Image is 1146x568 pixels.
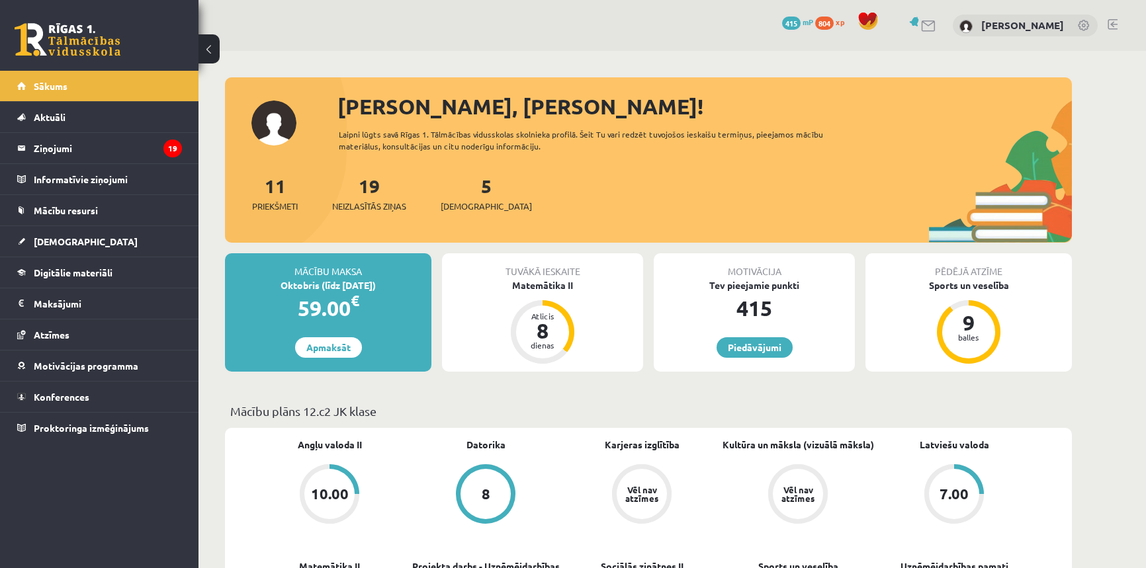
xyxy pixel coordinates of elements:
[815,17,851,27] a: 804 xp
[723,438,874,452] a: Kultūra un māksla (vizuālā māksla)
[920,438,989,452] a: Latviešu valoda
[523,320,562,341] div: 8
[605,438,680,452] a: Karjeras izglītība
[337,91,1072,122] div: [PERSON_NAME], [PERSON_NAME]!
[523,312,562,320] div: Atlicis
[34,288,182,319] legend: Maksājumi
[34,391,89,403] span: Konferences
[441,174,532,213] a: 5[DEMOGRAPHIC_DATA]
[17,195,182,225] a: Mācību resursi
[17,71,182,101] a: Sākums
[225,292,431,324] div: 59.00
[654,278,855,292] div: Tev pieejamie punkti
[34,266,112,278] span: Digitālie materiāli
[836,17,844,27] span: xp
[17,413,182,443] a: Proktoringa izmēģinājums
[252,174,298,213] a: 11Priekšmeti
[225,253,431,278] div: Mācību maksa
[17,257,182,288] a: Digitālie materiāli
[311,487,349,501] div: 10.00
[959,20,973,33] img: Bruno Trukšāns
[34,422,149,434] span: Proktoringa izmēģinājums
[351,291,359,310] span: €
[865,278,1072,292] div: Sports un veselība
[34,235,138,247] span: [DEMOGRAPHIC_DATA]
[34,329,69,341] span: Atzīmes
[779,485,816,503] div: Vēl nav atzīmes
[782,17,801,30] span: 415
[252,200,298,213] span: Priekšmeti
[442,253,643,278] div: Tuvākā ieskaite
[34,164,182,194] legend: Informatīvie ziņojumi
[225,278,431,292] div: Oktobris (līdz [DATE])
[17,288,182,319] a: Maksājumi
[876,464,1032,526] a: 7.00
[949,312,989,333] div: 9
[654,292,855,324] div: 415
[17,164,182,194] a: Informatīvie ziņojumi
[17,133,182,163] a: Ziņojumi19
[34,111,66,123] span: Aktuāli
[339,128,847,152] div: Laipni lūgts savā Rīgas 1. Tālmācības vidusskolas skolnieka profilā. Šeit Tu vari redzēt tuvojošo...
[441,200,532,213] span: [DEMOGRAPHIC_DATA]
[523,341,562,349] div: dienas
[298,438,362,452] a: Angļu valoda II
[815,17,834,30] span: 804
[940,487,969,501] div: 7.00
[17,382,182,412] a: Konferences
[442,278,643,292] div: Matemātika II
[17,226,182,257] a: [DEMOGRAPHIC_DATA]
[251,464,408,526] a: 10.00
[782,17,813,27] a: 415 mP
[17,350,182,381] a: Motivācijas programma
[34,80,67,92] span: Sākums
[720,464,876,526] a: Vēl nav atzīmes
[442,278,643,366] a: Matemātika II Atlicis 8 dienas
[482,487,490,501] div: 8
[865,278,1072,366] a: Sports un veselība 9 balles
[408,464,564,526] a: 8
[466,438,506,452] a: Datorika
[34,360,138,372] span: Motivācijas programma
[230,402,1067,420] p: Mācību plāns 12.c2 JK klase
[332,200,406,213] span: Neizlasītās ziņas
[295,337,362,358] a: Apmaksāt
[15,23,120,56] a: Rīgas 1. Tālmācības vidusskola
[17,102,182,132] a: Aktuāli
[803,17,813,27] span: mP
[163,140,182,157] i: 19
[564,464,720,526] a: Vēl nav atzīmes
[654,253,855,278] div: Motivācija
[332,174,406,213] a: 19Neizlasītās ziņas
[717,337,793,358] a: Piedāvājumi
[34,204,98,216] span: Mācību resursi
[949,333,989,341] div: balles
[34,133,182,163] legend: Ziņojumi
[623,485,660,503] div: Vēl nav atzīmes
[17,319,182,350] a: Atzīmes
[981,19,1064,32] a: [PERSON_NAME]
[865,253,1072,278] div: Pēdējā atzīme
